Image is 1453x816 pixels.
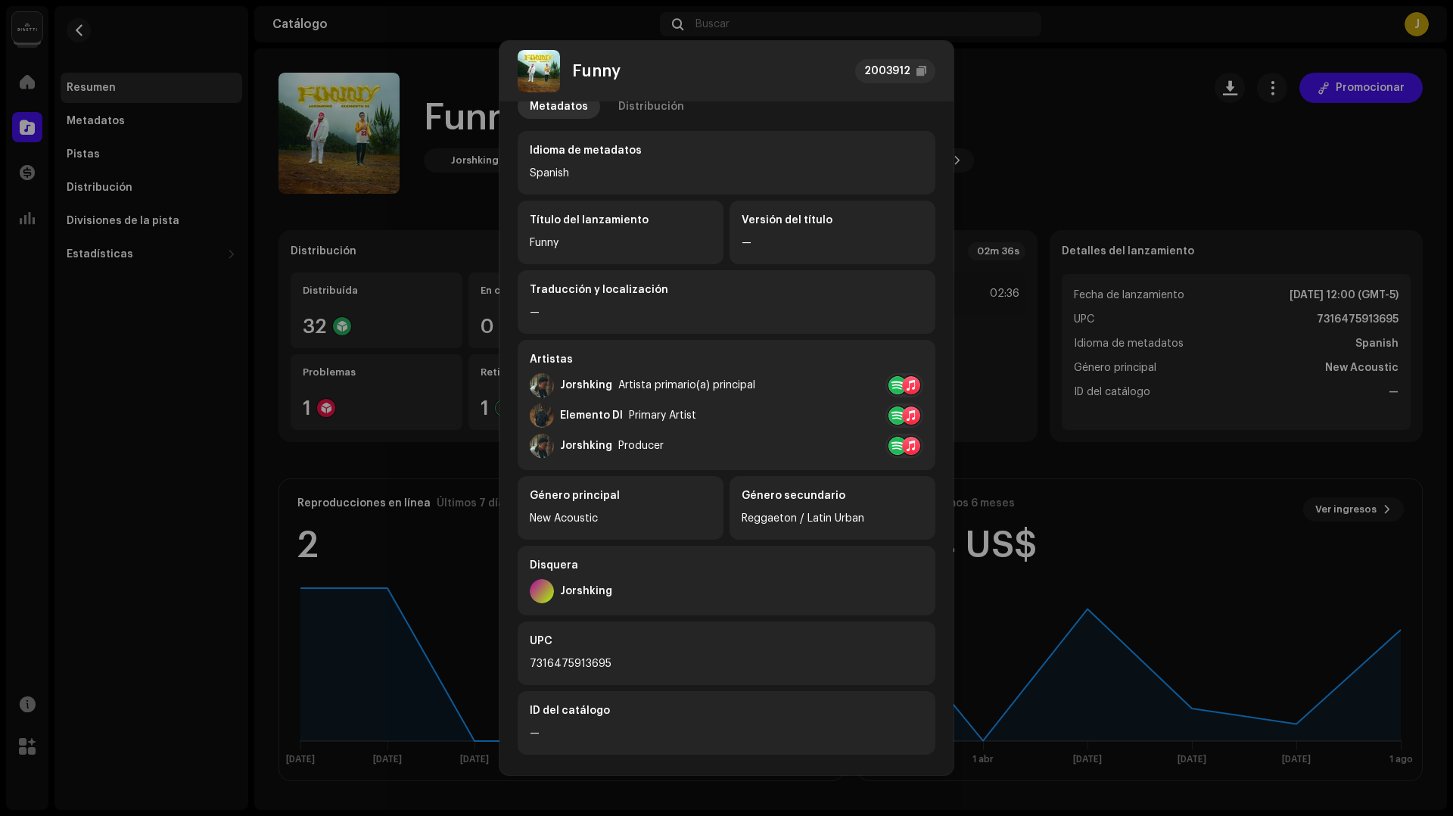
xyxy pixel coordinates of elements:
[530,164,923,182] div: Spanish
[618,379,755,391] div: Artista primario(a) principal
[618,440,664,452] div: Producer
[530,724,923,743] div: —
[530,558,923,573] div: Disquera
[530,213,711,228] div: Título del lanzamiento
[530,488,711,503] div: Género principal
[530,434,554,458] img: 7c85e774-1da0-4ddb-891a-23a10aa6db66
[742,213,923,228] div: Versión del título
[530,234,711,252] div: Funny
[518,50,560,92] img: 9841cf6b-2d62-4361-99bf-36d989b7a363
[560,379,612,391] div: Jorshking
[629,410,696,422] div: Primary Artist
[530,304,923,322] div: —
[560,410,623,422] div: Elemento Dl
[530,282,923,297] div: Traducción y localización
[864,62,910,80] div: 2003912
[560,585,612,597] div: Jorshking
[618,95,684,119] div: Distribución
[530,403,554,428] img: 0d4ee08e-37e7-49b4-8c10-93939afdd75c
[530,373,554,397] img: 7c85e774-1da0-4ddb-891a-23a10aa6db66
[742,488,923,503] div: Género secundario
[530,655,923,673] div: 7316475913695
[530,95,588,119] div: Metadatos
[742,509,923,528] div: Reggaeton / Latin Urban
[530,634,923,649] div: UPC
[530,143,923,158] div: Idioma de metadatos
[530,703,923,718] div: ID del catálogo
[742,234,923,252] div: —
[530,352,923,367] div: Artistas
[572,62,621,80] div: Funny
[560,440,612,452] div: Jorshking
[530,509,711,528] div: New Acoustic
